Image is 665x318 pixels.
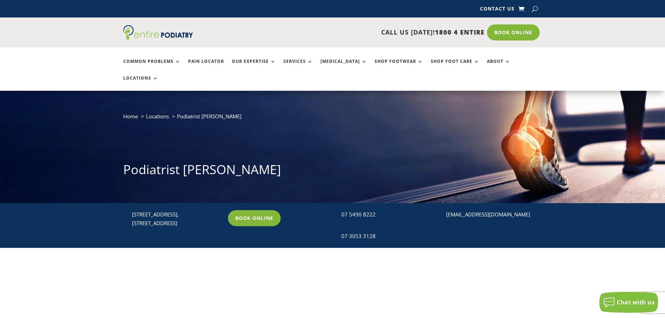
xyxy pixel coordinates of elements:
[123,113,138,120] a: Home
[123,34,193,41] a: Entire Podiatry
[123,112,542,126] nav: breadcrumb
[341,232,431,241] div: 07 3053 3128
[146,113,169,120] a: Locations
[446,211,530,218] a: [EMAIL_ADDRESS][DOMAIN_NAME]
[431,59,479,74] a: Shop Foot Care
[283,59,313,74] a: Services
[487,59,510,74] a: About
[132,210,222,228] p: [STREET_ADDRESS], [STREET_ADDRESS]
[435,28,485,36] span: 1800 4 ENTIRE
[220,28,485,37] p: CALL US [DATE]!
[123,25,193,40] img: logo (1)
[617,298,655,306] span: Chat with us
[487,24,540,40] a: Book Online
[123,76,158,91] a: Locations
[320,59,367,74] a: [MEDICAL_DATA]
[232,59,276,74] a: Our Expertise
[228,210,281,226] a: Book Online
[188,59,224,74] a: Pain Locator
[341,210,431,219] div: 07 5490 8222
[123,161,542,182] h1: Podiatrist [PERSON_NAME]
[123,59,180,74] a: Common Problems
[177,113,242,120] span: Podiatrist [PERSON_NAME]
[480,6,515,14] a: Contact Us
[375,59,423,74] a: Shop Footwear
[599,292,658,313] button: Chat with us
